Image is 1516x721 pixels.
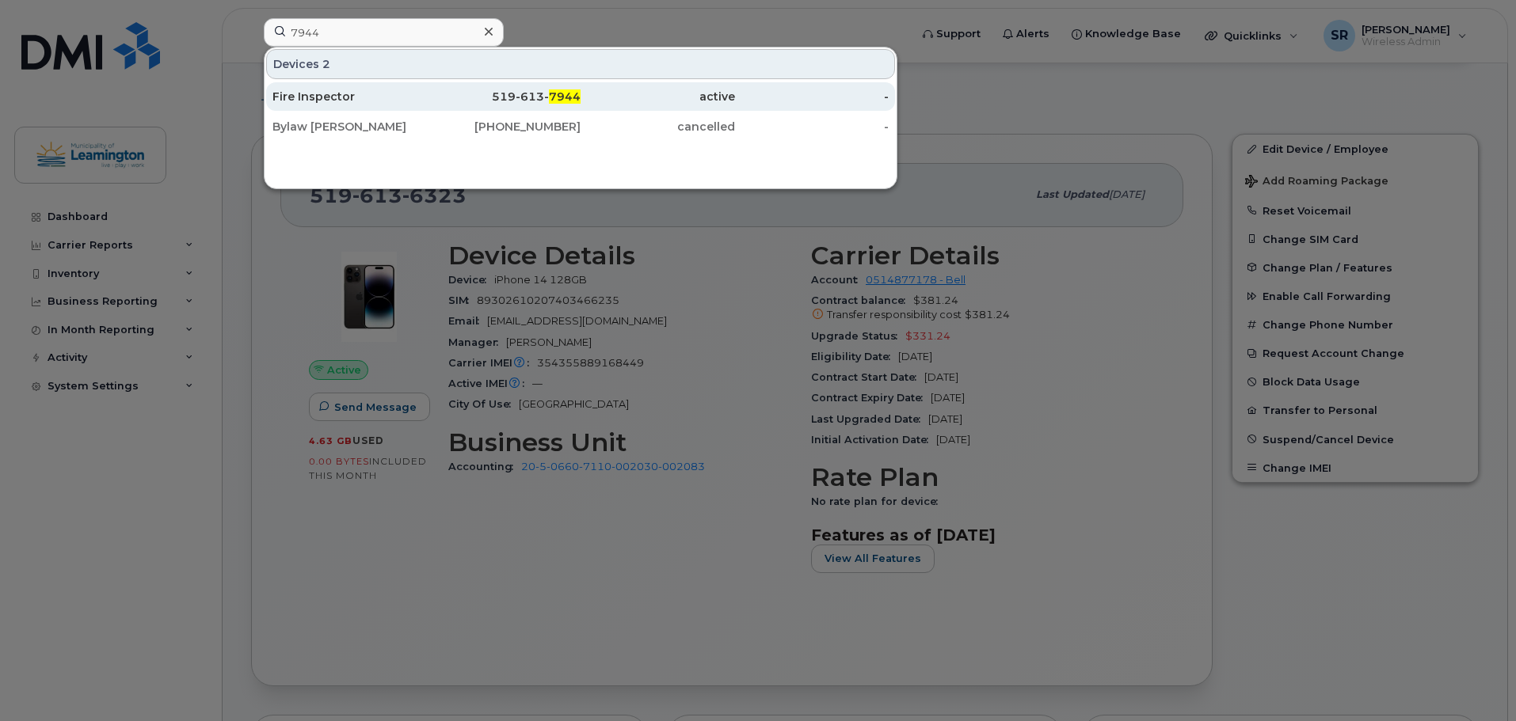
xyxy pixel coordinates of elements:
[735,89,889,104] div: -
[581,119,735,135] div: cancelled
[266,112,895,141] a: Bylaw [PERSON_NAME][PHONE_NUMBER]cancelled-
[735,119,889,135] div: -
[272,119,427,135] div: Bylaw [PERSON_NAME]
[266,82,895,111] a: Fire Inspector519-613-7944active-
[581,89,735,104] div: active
[427,89,581,104] div: 519-613-
[549,89,581,104] span: 7944
[272,89,427,104] div: Fire Inspector
[266,49,895,79] div: Devices
[264,18,504,47] input: Find something...
[427,119,581,135] div: [PHONE_NUMBER]
[322,56,330,72] span: 2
